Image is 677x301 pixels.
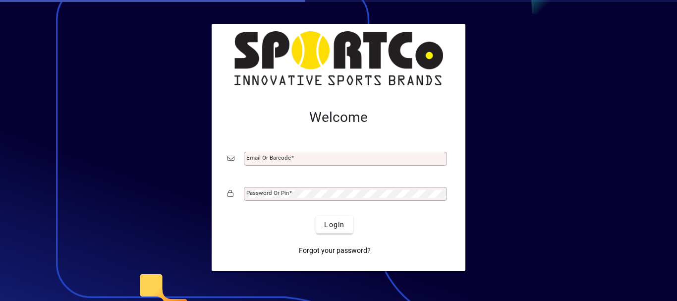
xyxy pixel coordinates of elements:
a: Forgot your password? [295,241,375,259]
mat-label: Email or Barcode [246,154,291,161]
span: Forgot your password? [299,245,371,256]
button: Login [316,216,352,234]
mat-label: Password or Pin [246,189,289,196]
h2: Welcome [227,109,450,126]
span: Login [324,220,344,230]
